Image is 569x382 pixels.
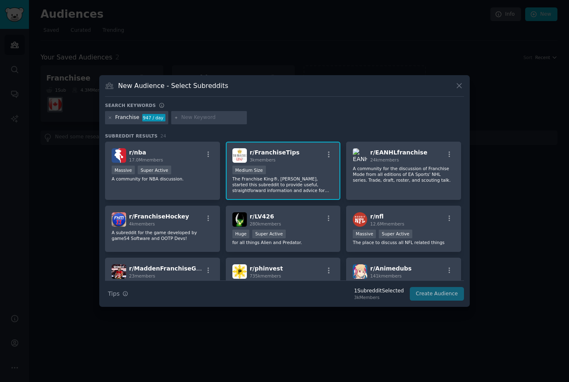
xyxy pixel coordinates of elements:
span: 17.0M members [129,157,163,162]
img: FranchiseTips [232,148,247,163]
img: nba [112,148,126,163]
h3: New Audience - Select Subreddits [118,81,228,90]
span: r/ MaddenFranchiseGMs [129,265,206,272]
div: Massive [112,166,135,174]
p: A community for the discussion of Franchise Mode from all editions of EA Sports' NHL series. Trad... [353,166,454,183]
div: 947 / day [142,114,165,121]
div: Super Active [138,166,171,174]
div: Super Active [379,230,412,238]
img: MaddenFranchiseGMs [112,264,126,279]
img: phinvest [232,264,247,279]
div: Massive [353,230,376,238]
h3: Search keywords [105,102,156,108]
span: 141k members [370,273,402,278]
img: LV426 [232,212,247,227]
div: Medium Size [232,166,266,174]
span: r/ phinvest [250,265,283,272]
div: Huge [232,230,250,238]
input: New Keyword [181,114,244,121]
div: 1 Subreddit Selected [354,287,404,295]
span: r/ nba [129,149,146,156]
p: The Franchise King®, [PERSON_NAME], started this subreddit to provide useful, straightforward inf... [232,176,334,193]
span: 12.6M members [370,221,404,226]
span: 23 members [129,273,155,278]
span: 24k members [370,157,399,162]
img: Animedubs [353,264,367,279]
p: for all things Alien and Predator. [232,240,334,245]
img: FranchiseHockey [112,212,126,227]
span: r/ EANHLfranchise [370,149,427,156]
span: r/ LV426 [250,213,274,220]
p: A subreddit for the game developed by game54 Software and OOTP Devs! [112,230,213,241]
span: r/ FranchiseHockey [129,213,189,220]
span: 735k members [250,273,281,278]
div: Super Active [252,230,286,238]
span: r/ Animedubs [370,265,411,272]
button: Tips [105,287,131,301]
span: 4k members [129,221,155,226]
span: Subreddit Results [105,133,158,139]
span: 3k members [250,157,276,162]
div: Franchise [115,114,139,121]
span: r/ nfl [370,213,383,220]
span: 24 [160,133,166,138]
span: r/ FranchiseTips [250,149,300,156]
img: EANHLfranchise [353,148,367,163]
span: 280k members [250,221,281,226]
span: Tips [108,289,120,298]
p: The place to discuss all NFL related things [353,240,454,245]
p: A community for NBA discussion. [112,176,213,182]
div: 3k Members [354,294,404,300]
img: nfl [353,212,367,227]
